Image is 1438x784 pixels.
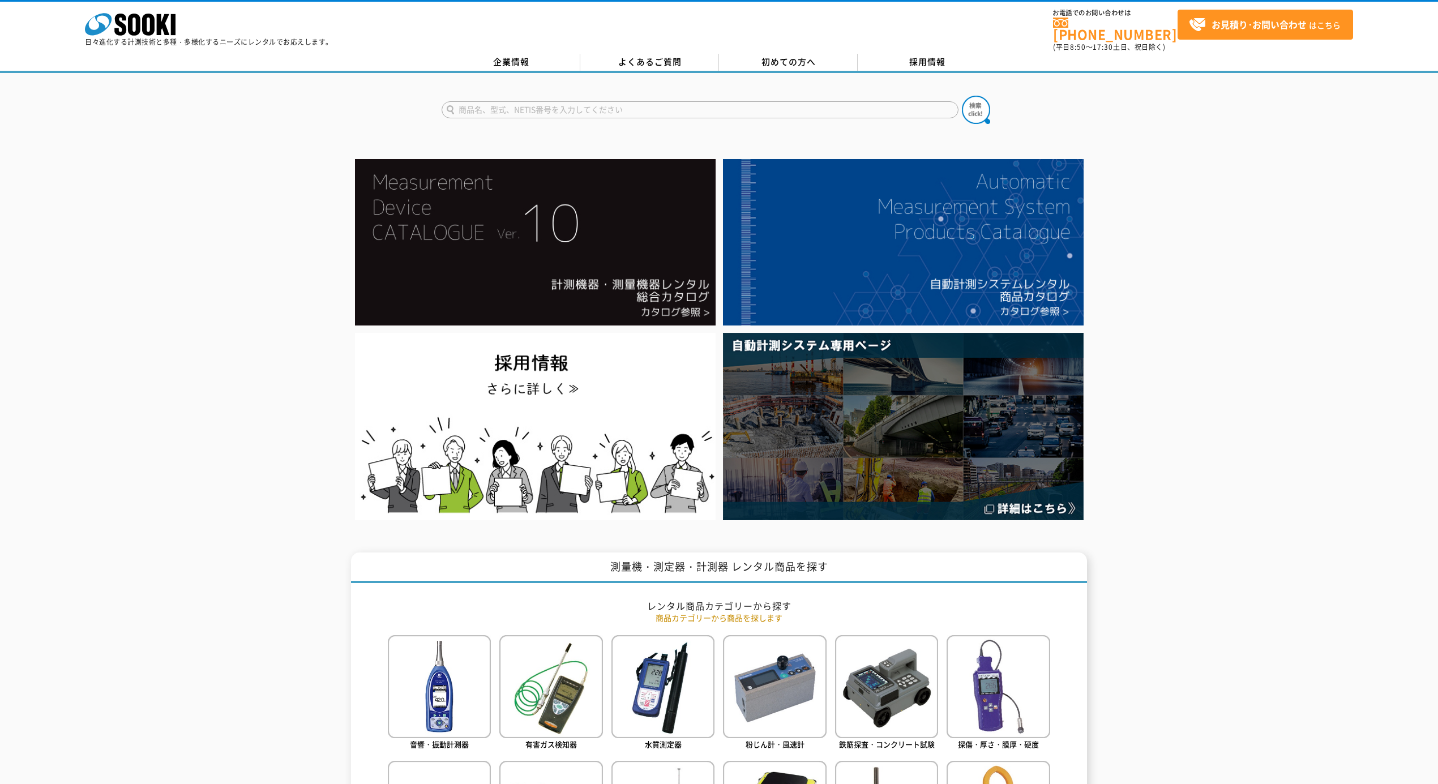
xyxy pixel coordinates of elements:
span: 水質測定器 [645,739,682,749]
img: 音響・振動計測器 [388,635,491,738]
img: 水質測定器 [611,635,714,738]
h2: レンタル商品カテゴリーから探す [388,600,1050,612]
span: 音響・振動計測器 [410,739,469,749]
img: 粉じん計・風速計 [723,635,826,738]
h1: 測量機・測定器・計測器 レンタル商品を探す [351,552,1087,584]
span: 鉄筋探査・コンクリート試験 [839,739,935,749]
img: btn_search.png [962,96,990,124]
a: 有害ガス検知器 [499,635,602,752]
a: お見積り･お問い合わせはこちら [1178,10,1353,40]
a: 水質測定器 [611,635,714,752]
span: 8:50 [1070,42,1086,52]
img: 有害ガス検知器 [499,635,602,738]
img: 自動計測システムカタログ [723,159,1084,325]
span: 有害ガス検知器 [525,739,577,749]
a: 初めての方へ [719,54,858,71]
span: 探傷・厚さ・膜厚・硬度 [958,739,1039,749]
p: 商品カテゴリーから商品を探します [388,612,1050,624]
a: 鉄筋探査・コンクリート試験 [835,635,938,752]
strong: お見積り･お問い合わせ [1212,18,1307,31]
a: 採用情報 [858,54,996,71]
span: 初めての方へ [761,55,816,68]
span: 粉じん計・風速計 [746,739,804,749]
img: Catalog Ver10 [355,159,716,325]
img: 自動計測システム専用ページ [723,333,1084,520]
p: 日々進化する計測技術と多種・多様化するニーズにレンタルでお応えします。 [85,38,333,45]
a: 粉じん計・風速計 [723,635,826,752]
a: [PHONE_NUMBER] [1053,18,1178,41]
span: お電話でのお問い合わせは [1053,10,1178,16]
img: 探傷・厚さ・膜厚・硬度 [947,635,1050,738]
input: 商品名、型式、NETIS番号を入力してください [442,101,958,118]
span: (平日 ～ 土日、祝日除く) [1053,42,1165,52]
a: よくあるご質問 [580,54,719,71]
a: 音響・振動計測器 [388,635,491,752]
a: 探傷・厚さ・膜厚・硬度 [947,635,1050,752]
img: SOOKI recruit [355,333,716,520]
a: 企業情報 [442,54,580,71]
span: 17:30 [1093,42,1113,52]
span: はこちら [1189,16,1341,33]
img: 鉄筋探査・コンクリート試験 [835,635,938,738]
